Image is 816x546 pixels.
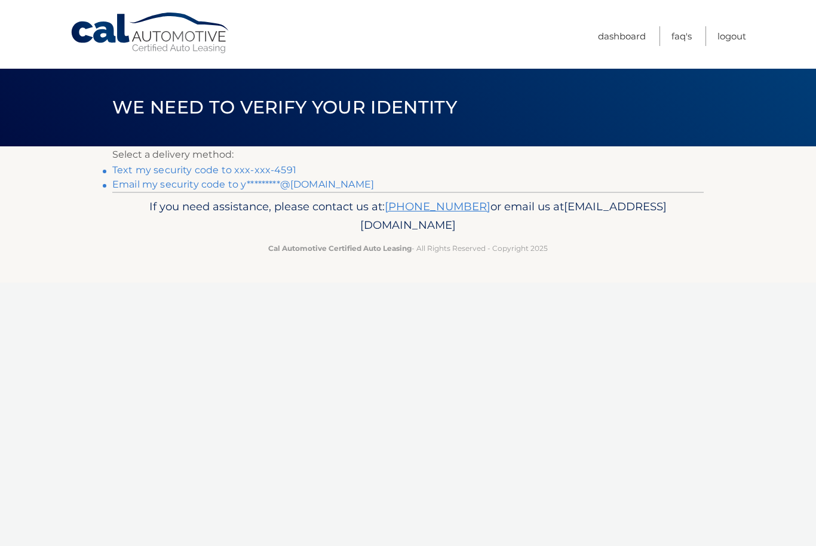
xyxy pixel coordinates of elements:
[385,200,490,213] a: [PHONE_NUMBER]
[112,146,704,163] p: Select a delivery method:
[671,26,692,46] a: FAQ's
[112,179,374,190] a: Email my security code to y*********@[DOMAIN_NAME]
[112,96,457,118] span: We need to verify your identity
[120,197,696,235] p: If you need assistance, please contact us at: or email us at
[717,26,746,46] a: Logout
[120,242,696,254] p: - All Rights Reserved - Copyright 2025
[598,26,646,46] a: Dashboard
[70,12,231,54] a: Cal Automotive
[112,164,296,176] a: Text my security code to xxx-xxx-4591
[268,244,412,253] strong: Cal Automotive Certified Auto Leasing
